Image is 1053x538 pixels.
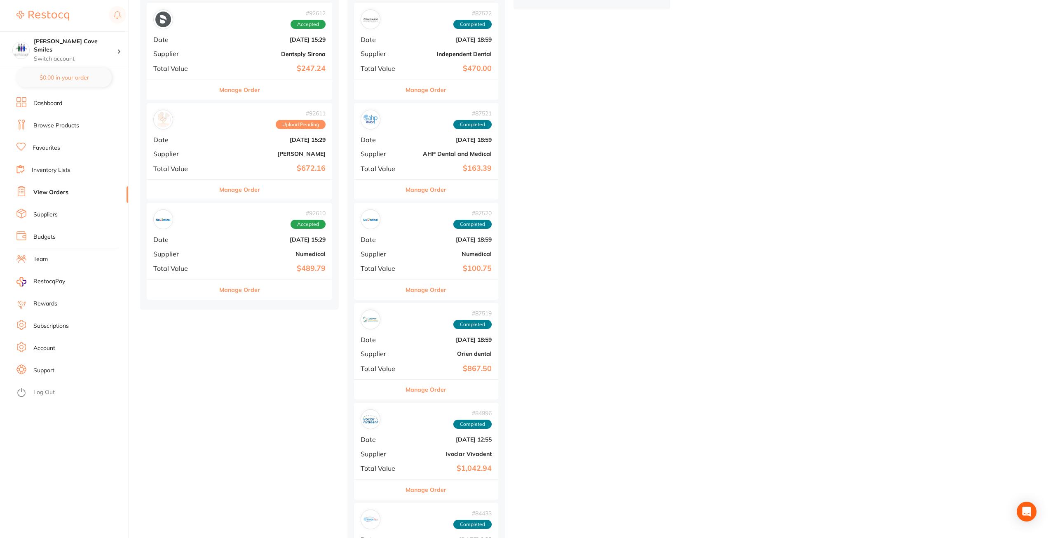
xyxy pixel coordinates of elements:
[291,10,326,16] span: # 92612
[16,386,126,399] button: Log Out
[361,36,402,43] span: Date
[363,312,378,327] img: Orien dental
[409,51,492,57] b: Independent Dental
[215,264,326,273] b: $489.79
[453,220,492,229] span: Completed
[153,136,209,143] span: Date
[215,236,326,243] b: [DATE] 15:29
[34,38,117,54] h4: Hallett Cove Smiles
[409,236,492,243] b: [DATE] 18:59
[363,512,378,527] img: Dental Zone
[33,122,79,130] a: Browse Products
[361,365,402,372] span: Total Value
[453,10,492,16] span: # 87522
[153,65,209,72] span: Total Value
[155,112,171,127] img: Henry Schein Halas
[453,210,492,216] span: # 87520
[361,236,402,243] span: Date
[147,103,332,200] div: Henry Schein Halas#92611Upload PendingDate[DATE] 15:29Supplier[PERSON_NAME]Total Value$672.16Mana...
[361,136,402,143] span: Date
[361,150,402,157] span: Supplier
[215,64,326,73] b: $247.24
[33,300,57,308] a: Rewards
[406,80,446,100] button: Manage Order
[453,20,492,29] span: Completed
[33,344,55,352] a: Account
[33,211,58,219] a: Suppliers
[153,165,209,172] span: Total Value
[363,411,378,427] img: Ivoclar Vivadent
[32,166,70,174] a: Inventory Lists
[153,265,209,272] span: Total Value
[33,233,56,241] a: Budgets
[453,310,492,317] span: # 87519
[16,277,65,287] a: RestocqPay
[147,203,332,300] div: Numedical#92610AcceptedDate[DATE] 15:29SupplierNumedicalTotal Value$489.79Manage Order
[406,180,446,200] button: Manage Order
[1017,502,1037,522] div: Open Intercom Messenger
[453,520,492,529] span: Completed
[361,350,402,357] span: Supplier
[219,180,260,200] button: Manage Order
[34,55,117,63] p: Switch account
[361,50,402,57] span: Supplier
[153,36,209,43] span: Date
[409,136,492,143] b: [DATE] 18:59
[409,350,492,357] b: Orien dental
[33,188,68,197] a: View Orders
[33,322,69,330] a: Subscriptions
[215,251,326,257] b: Numedical
[291,220,326,229] span: Accepted
[409,64,492,73] b: $470.00
[153,236,209,243] span: Date
[155,12,171,27] img: Dentsply Sirona
[33,255,48,263] a: Team
[406,280,446,300] button: Manage Order
[276,110,326,117] span: # 92611
[409,336,492,343] b: [DATE] 18:59
[291,20,326,29] span: Accepted
[33,99,62,108] a: Dashboard
[361,336,402,343] span: Date
[453,510,492,517] span: # 84433
[453,120,492,129] span: Completed
[13,42,29,59] img: Hallett Cove Smiles
[409,451,492,457] b: Ivoclar Vivadent
[219,80,260,100] button: Manage Order
[406,480,446,500] button: Manage Order
[361,465,402,472] span: Total Value
[219,280,260,300] button: Manage Order
[361,65,402,72] span: Total Value
[153,150,209,157] span: Supplier
[361,436,402,443] span: Date
[409,264,492,273] b: $100.75
[406,380,446,399] button: Manage Order
[215,150,326,157] b: [PERSON_NAME]
[16,68,112,87] button: $0.00 in your order
[363,211,378,227] img: Numedical
[215,51,326,57] b: Dentsply Sirona
[276,120,326,129] span: Upload Pending
[361,265,402,272] span: Total Value
[453,420,492,429] span: Completed
[363,112,378,127] img: AHP Dental and Medical
[33,366,54,375] a: Support
[215,164,326,173] b: $672.16
[33,388,55,397] a: Log Out
[153,50,209,57] span: Supplier
[33,277,65,286] span: RestocqPay
[453,110,492,117] span: # 87521
[16,277,26,287] img: RestocqPay
[215,136,326,143] b: [DATE] 15:29
[409,251,492,257] b: Numedical
[291,210,326,216] span: # 92610
[147,3,332,100] div: Dentsply Sirona#92612AcceptedDate[DATE] 15:29SupplierDentsply SironaTotal Value$247.24Manage Order
[215,36,326,43] b: [DATE] 15:29
[453,410,492,416] span: # 84996
[409,464,492,473] b: $1,042.94
[155,211,171,227] img: Numedical
[361,450,402,458] span: Supplier
[361,250,402,258] span: Supplier
[363,12,378,27] img: Independent Dental
[409,436,492,443] b: [DATE] 12:55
